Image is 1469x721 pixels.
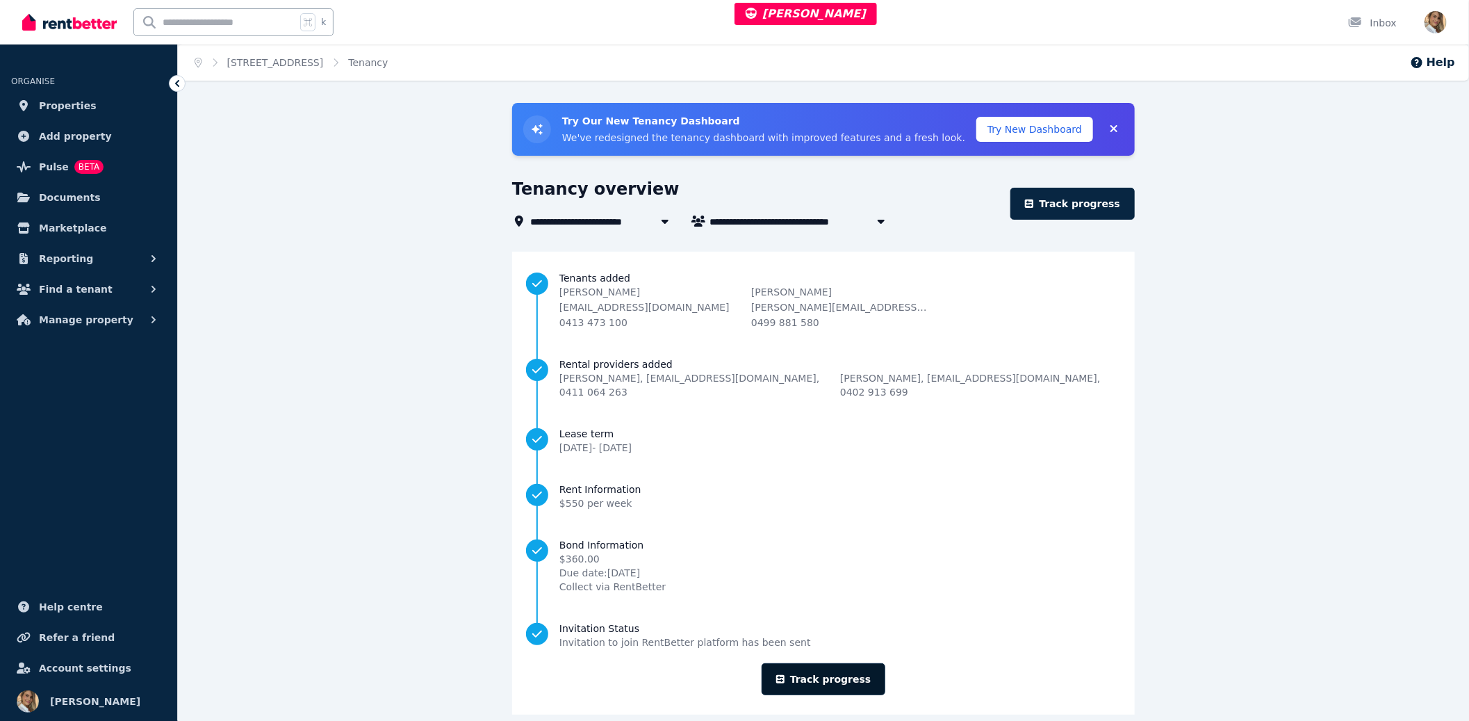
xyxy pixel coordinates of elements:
span: Tenancy [348,56,388,70]
span: Properties [39,97,97,114]
span: 0499 881 580 [751,317,819,328]
span: Marketplace [39,220,106,236]
a: [STREET_ADDRESS] [227,57,324,68]
a: Rental providers added[PERSON_NAME], [EMAIL_ADDRESS][DOMAIN_NAME], 0411 064 263[PERSON_NAME], [EM... [526,357,1121,399]
a: Properties [11,92,166,120]
span: Manage property [39,311,133,328]
img: Jodie Cartmer [1425,11,1447,33]
a: Marketplace [11,214,166,242]
span: Bond Information [559,538,666,552]
nav: Progress [526,271,1121,649]
span: [PERSON_NAME] , [EMAIL_ADDRESS][DOMAIN_NAME] , 0411 064 263 [559,371,840,399]
span: $550 per week [559,498,632,509]
span: 0413 473 100 [559,317,627,328]
a: Add property [11,122,166,150]
a: Account settings [11,654,166,682]
span: [PERSON_NAME] [50,693,140,710]
button: Reporting [11,245,166,273]
span: Pulse [39,159,69,175]
span: BETA [74,160,104,174]
h3: Try Our New Tenancy Dashboard [562,114,965,128]
span: Find a tenant [39,281,113,298]
a: Rent Information$550 per week [526,483,1121,510]
span: Rent Information [559,483,641,496]
p: [PERSON_NAME] [751,285,929,299]
span: Due date: [DATE] [559,566,666,580]
a: Tenants added[PERSON_NAME][EMAIL_ADDRESS][DOMAIN_NAME]0413 473 100[PERSON_NAME][PERSON_NAME][EMAI... [526,271,1121,330]
span: [PERSON_NAME] [746,7,866,20]
span: Help centre [39,599,103,615]
span: Invitation to join RentBetter platform has been sent [559,635,811,649]
button: Collapse banner [1104,118,1124,140]
a: PulseBETA [11,153,166,181]
span: Collect via RentBetter [559,580,666,594]
a: Invitation StatusInvitation to join RentBetter platform has been sent [526,622,1121,649]
p: [PERSON_NAME][EMAIL_ADDRESS][DOMAIN_NAME] [751,300,929,314]
span: k [321,17,326,28]
div: Try New Tenancy Dashboard [512,103,1135,156]
div: Inbox [1348,16,1397,30]
h1: Tenancy overview [512,178,680,200]
button: Find a tenant [11,275,166,303]
span: [PERSON_NAME] , [EMAIL_ADDRESS][DOMAIN_NAME] , 0402 913 699 [840,371,1121,399]
a: Help centre [11,593,166,621]
button: Try New Dashboard [976,117,1093,142]
span: Account settings [39,660,131,677]
a: Documents [11,184,166,211]
span: $360.00 [559,552,666,566]
span: Reporting [39,250,93,267]
span: Lease term [559,427,632,441]
span: Add property [39,128,112,145]
span: ORGANISE [11,76,55,86]
span: Tenants added [559,271,1121,285]
p: We've redesigned the tenancy dashboard with improved features and a fresh look. [562,131,965,145]
button: Manage property [11,306,166,334]
span: Documents [39,189,101,206]
span: [DATE] - [DATE] [559,442,632,453]
a: Bond Information$360.00Due date:[DATE]Collect via RentBetter [526,538,1121,594]
p: [EMAIL_ADDRESS][DOMAIN_NAME] [559,300,737,314]
p: [PERSON_NAME] [559,285,737,299]
img: Jodie Cartmer [17,690,39,713]
nav: Breadcrumb [178,44,404,81]
span: Rental providers added [559,357,1121,371]
a: Track progress [1010,188,1135,220]
span: Invitation Status [559,622,811,635]
button: Help [1410,54,1455,71]
a: Refer a friend [11,624,166,651]
img: RentBetter [22,12,117,33]
a: Track progress [762,663,886,695]
span: Refer a friend [39,629,115,646]
a: Lease term[DATE]- [DATE] [526,427,1121,455]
